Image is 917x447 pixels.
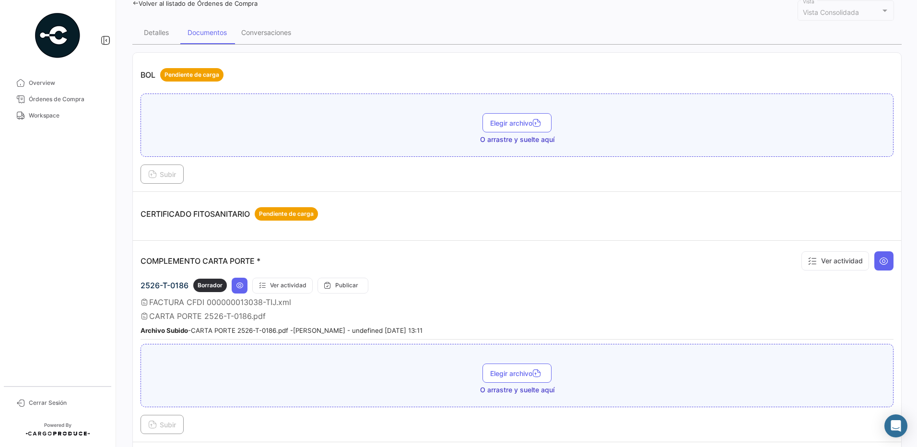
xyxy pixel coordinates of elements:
span: FACTURA CFDI 000000013038-TIJ.xml [149,297,291,307]
p: COMPLEMENTO CARTA PORTE * [141,256,260,266]
a: Workspace [8,107,107,124]
span: Pendiente de carga [259,210,314,218]
button: Publicar [317,278,368,294]
span: CARTA PORTE 2526-T-0186.pdf [149,311,266,321]
button: Ver actividad [252,278,313,294]
span: Borrador [198,281,223,290]
div: Detalles [144,28,169,36]
a: Overview [8,75,107,91]
span: Overview [29,79,104,87]
mat-select-trigger: Vista Consolidada [803,8,859,16]
div: Conversaciones [241,28,291,36]
img: powered-by.png [34,12,82,59]
button: Elegir archivo [482,113,552,132]
div: Documentos [188,28,227,36]
span: Elegir archivo [490,369,544,377]
button: Elegir archivo [482,364,552,383]
button: Subir [141,165,184,184]
button: Ver actividad [801,251,869,271]
button: Subir [141,415,184,434]
span: Órdenes de Compra [29,95,104,104]
span: O arrastre y suelte aquí [480,135,554,144]
span: 2526-T-0186 [141,281,188,290]
span: Workspace [29,111,104,120]
span: Subir [148,170,176,178]
span: Subir [148,421,176,429]
span: Cerrar Sesión [29,399,104,407]
b: Archivo Subido [141,327,188,334]
div: Abrir Intercom Messenger [884,414,907,437]
span: Pendiente de carga [165,71,219,79]
small: - CARTA PORTE 2526-T-0186.pdf - [PERSON_NAME] - undefined [DATE] 13:11 [141,327,423,334]
a: Órdenes de Compra [8,91,107,107]
p: CERTIFICADO FITOSANITARIO [141,207,318,221]
span: Elegir archivo [490,119,544,127]
p: BOL [141,68,223,82]
span: O arrastre y suelte aquí [480,385,554,395]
